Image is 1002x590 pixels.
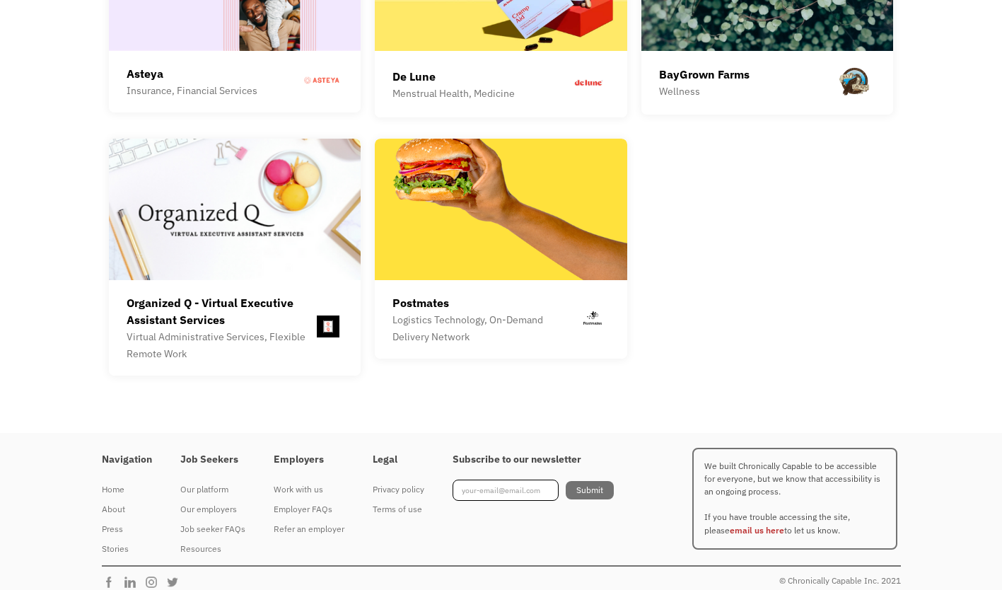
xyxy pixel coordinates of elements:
input: Submit [566,481,614,499]
img: Chronically Capable Instagram Page [144,575,165,589]
div: Job seeker FAQs [180,521,245,538]
div: Work with us [274,481,344,498]
img: Chronically Capable Twitter Page [165,575,187,589]
h4: Navigation [102,453,152,466]
a: email us here [730,525,784,536]
div: Organized Q - Virtual Executive Assistant Services [127,294,314,328]
a: Home [102,480,152,499]
a: Privacy policy [373,480,424,499]
div: Logistics Technology, On-Demand Delivery Network [392,311,576,345]
div: De Lune [392,68,515,85]
a: Our platform [180,480,245,499]
a: About [102,499,152,519]
input: your-email@email.com [453,480,559,501]
a: Job seeker FAQs [180,519,245,539]
div: Refer an employer [274,521,344,538]
h4: Legal [373,453,424,466]
div: Asteya [127,65,257,82]
a: Stories [102,539,152,559]
a: Organized Q - Virtual Executive Assistant ServicesVirtual Administrative Services, Flexible Remot... [109,139,361,376]
img: Chronically Capable Linkedin Page [123,575,144,589]
a: Employer FAQs [274,499,344,519]
div: Privacy policy [373,481,424,498]
img: Chronically Capable Facebook Page [102,575,123,589]
a: Resources [180,539,245,559]
h4: Job Seekers [180,453,245,466]
a: Refer an employer [274,519,344,539]
div: Our platform [180,481,245,498]
p: We built Chronically Capable to be accessible for everyone, but we know that accessibility is an ... [692,448,897,550]
div: Terms of use [373,501,424,518]
div: BayGrown Farms [659,66,750,83]
div: Employer FAQs [274,501,344,518]
h4: Employers [274,453,344,466]
div: Home [102,481,152,498]
div: Postmates [392,294,576,311]
a: Press [102,519,152,539]
div: Press [102,521,152,538]
a: PostmatesLogistics Technology, On-Demand Delivery Network [375,139,627,359]
a: Work with us [274,480,344,499]
h4: Subscribe to our newsletter [453,453,614,466]
div: Menstrual Health, Medicine [392,85,515,102]
div: Stories [102,540,152,557]
div: Insurance, Financial Services [127,82,257,99]
div: Resources [180,540,245,557]
div: Our employers [180,501,245,518]
div: Virtual Administrative Services, Flexible Remote Work [127,328,314,362]
div: Wellness [659,83,750,100]
a: Terms of use [373,499,424,519]
a: Our employers [180,499,245,519]
form: Footer Newsletter [453,480,614,501]
div: © Chronically Capable Inc. 2021 [779,572,901,589]
div: About [102,501,152,518]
